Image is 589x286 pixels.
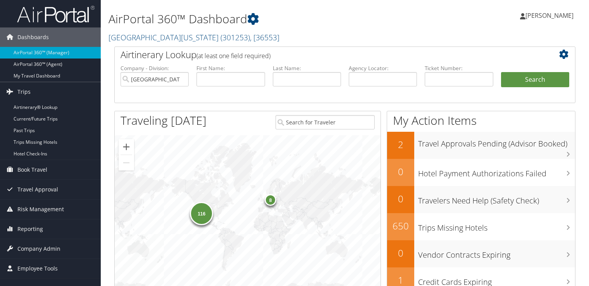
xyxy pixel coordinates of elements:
[108,32,279,43] a: [GEOGRAPHIC_DATA][US_STATE]
[273,64,341,72] label: Last Name:
[196,52,270,60] span: (at least one field required)
[250,32,279,43] span: , [ 36553 ]
[17,239,60,258] span: Company Admin
[17,28,49,47] span: Dashboards
[17,180,58,199] span: Travel Approval
[418,164,575,179] h3: Hotel Payment Authorizations Failed
[220,32,250,43] span: ( 301253 )
[17,160,47,179] span: Book Travel
[418,246,575,260] h3: Vendor Contracts Expiring
[520,4,581,27] a: [PERSON_NAME]
[418,134,575,149] h3: Travel Approvals Pending (Advisor Booked)
[387,246,414,260] h2: 0
[501,72,569,88] button: Search
[17,219,43,239] span: Reporting
[108,11,424,27] h1: AirPortal 360™ Dashboard
[119,155,134,171] button: Zoom out
[387,186,575,213] a: 0Travelers Need Help (Safety Check)
[387,165,414,178] h2: 0
[265,194,276,206] div: 8
[17,82,31,102] span: Trips
[387,219,414,233] h2: 650
[17,259,58,278] span: Employee Tools
[387,132,575,159] a: 2Travel Approvals Pending (Advisor Booked)
[121,48,531,61] h2: Airtinerary Lookup
[121,112,207,129] h1: Traveling [DATE]
[418,219,575,233] h3: Trips Missing Hotels
[121,64,189,72] label: Company - Division:
[349,64,417,72] label: Agency Locator:
[387,240,575,267] a: 0Vendor Contracts Expiring
[387,192,414,205] h2: 0
[17,5,95,23] img: airportal-logo.png
[425,64,493,72] label: Ticket Number:
[276,115,375,129] input: Search for Traveler
[119,139,134,155] button: Zoom in
[17,200,64,219] span: Risk Management
[387,112,575,129] h1: My Action Items
[196,64,265,72] label: First Name:
[387,213,575,240] a: 650Trips Missing Hotels
[387,159,575,186] a: 0Hotel Payment Authorizations Failed
[418,191,575,206] h3: Travelers Need Help (Safety Check)
[525,11,573,20] span: [PERSON_NAME]
[190,202,213,225] div: 116
[387,138,414,151] h2: 2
